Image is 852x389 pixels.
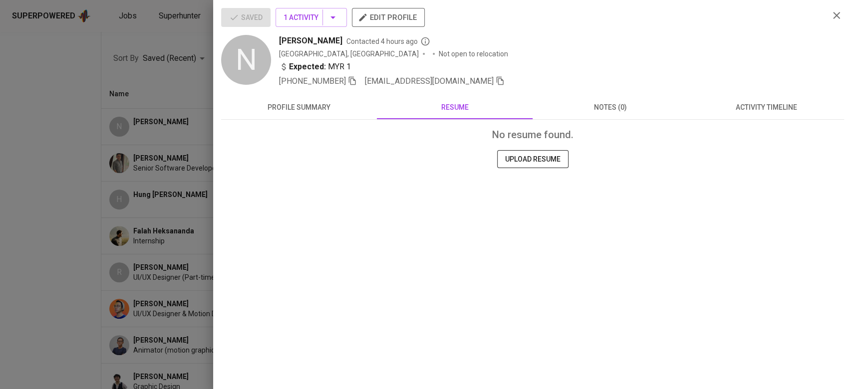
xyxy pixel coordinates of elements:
button: edit profile [352,8,425,27]
div: N [221,35,271,85]
a: edit profile [352,13,425,21]
span: Contacted 4 hours ago [346,36,430,46]
button: 1 Activity [276,8,347,27]
span: [PHONE_NUMBER] [279,76,346,86]
span: [EMAIL_ADDRESS][DOMAIN_NAME] [365,76,494,86]
div: No resume found. [229,128,836,142]
span: edit profile [360,11,417,24]
span: notes (0) [539,101,682,114]
div: [GEOGRAPHIC_DATA], [GEOGRAPHIC_DATA] [279,49,419,59]
span: resume [383,101,527,114]
p: Not open to relocation [439,49,508,59]
b: Expected: [289,61,326,73]
div: MYR 1 [279,61,351,73]
span: UPLOAD RESUME [505,153,561,166]
span: profile summary [227,101,371,114]
span: activity timeline [694,101,838,114]
svg: By Batam recruiter [420,36,430,46]
span: 1 Activity [284,11,339,24]
button: UPLOAD RESUME [497,150,568,169]
span: [PERSON_NAME] [279,35,342,47]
